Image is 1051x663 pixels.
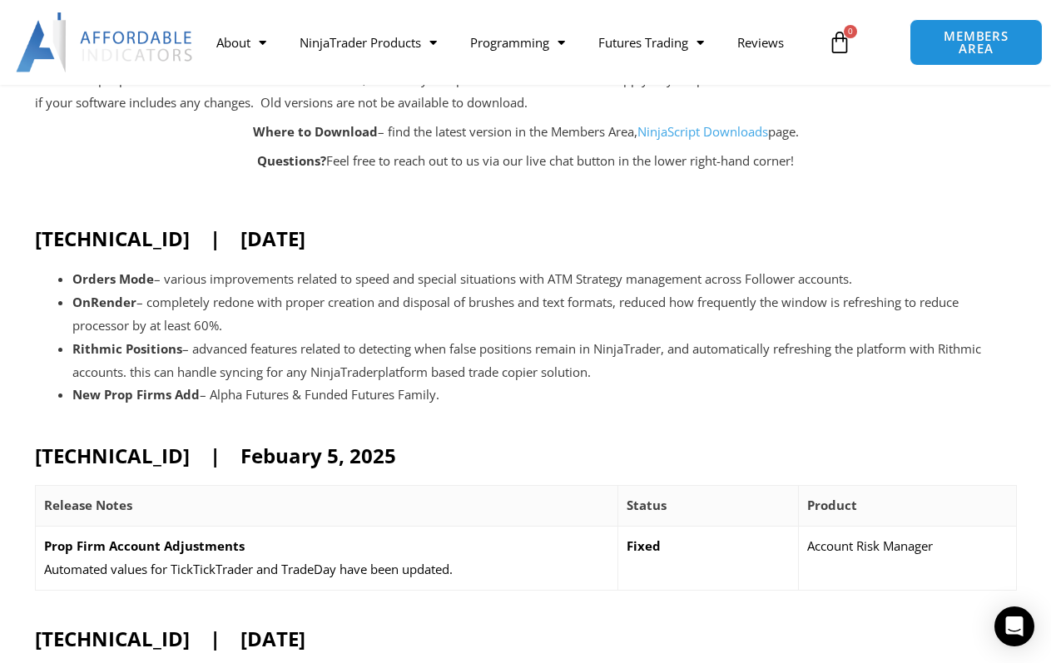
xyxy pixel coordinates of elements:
[200,23,283,62] a: About
[35,68,1017,115] p: Since multiple products are built into the same download, there may be updates included that do n...
[72,338,1017,384] li: – advanced features related to detecting when false positions remain in NinjaTrader, and automati...
[927,30,1024,55] span: MEMBERS AREA
[72,294,136,310] strong: OnRender
[807,497,857,513] strong: Product
[283,23,454,62] a: NinjaTrader Products
[454,23,582,62] a: Programming
[378,364,591,380] span: platform based trade copier solution.
[72,386,200,403] strong: New Prop Firms Add
[721,23,801,62] a: Reviews
[72,383,1017,407] li: – Alpha Futures & Funded Futures Family.
[16,12,195,72] img: LogoAI | Affordable Indicators – NinjaTrader
[72,291,1017,338] li: – completely redone with proper creation and disposal of brushes and text formats, reduced how fr...
[72,340,182,357] strong: Rithmic Positions
[994,606,1034,646] div: Open Intercom Messenger
[200,23,820,62] nav: Menu
[910,19,1042,66] a: MEMBERS AREA
[627,537,661,554] strong: Fixed
[35,626,1017,651] h2: [TECHNICAL_ID] | [DATE]
[35,443,1017,468] h2: [TECHNICAL_ID] | Febuary 5, 2025
[44,497,132,513] strong: Release Notes
[627,497,667,513] strong: Status
[844,25,857,38] span: 0
[44,537,245,554] strong: Prop Firm Account Adjustments
[35,121,1017,144] p: – find the latest version in the Members Area, page.
[253,123,378,140] strong: Where to Download
[582,23,721,62] a: Futures Trading
[72,270,154,287] strong: Orders Mode
[44,558,609,581] p: Automated values for TickTickTrader and TradeDay have been updated.
[257,152,326,169] strong: Questions?
[35,150,1017,173] p: Feel free to reach out to us via our live chat button in the lower right-hand corner!
[637,123,768,140] a: NinjaScript Downloads
[72,268,1017,291] li: – various improvements related to speed and special situations with ATM Strategy management acros...
[807,535,1007,558] p: Account Risk Manager
[803,18,876,67] a: 0
[35,225,1017,251] h2: [TECHNICAL_ID] | [DATE]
